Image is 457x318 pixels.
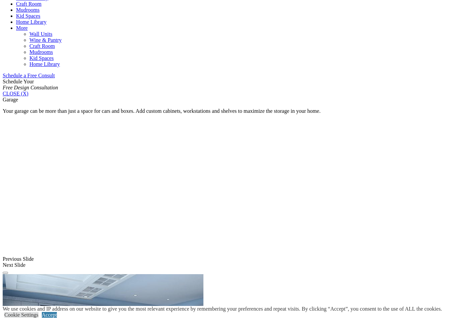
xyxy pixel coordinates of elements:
a: Craft Room [29,43,55,49]
span: Garage [3,97,18,102]
a: Mudrooms [29,49,53,55]
a: Schedule a Free Consult (opens a dropdown menu) [3,73,55,78]
a: More menu text will display only on big screen [16,25,28,31]
a: Home Library [29,61,60,67]
a: Mudrooms [16,7,39,13]
button: Click here to pause slide show [3,272,8,274]
a: Cookie Settings [4,312,38,318]
em: Free Design Consultation [3,85,58,90]
a: Home Library [16,19,47,25]
a: Kid Spaces [16,13,40,19]
div: We use cookies and IP address on our website to give you the most relevant experience by remember... [3,306,442,312]
span: Schedule Your [3,79,58,90]
a: Kid Spaces [29,55,54,61]
a: Wall Units [29,31,52,37]
a: Craft Room [16,1,41,7]
div: Previous Slide [3,256,454,262]
a: Accept [42,312,57,318]
p: Your garage can be more than just a space for cars and boxes. Add custom cabinets, workstations a... [3,108,454,114]
a: CLOSE (X) [3,91,28,96]
div: Next Slide [3,262,454,268]
a: Wine & Pantry [29,37,62,43]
